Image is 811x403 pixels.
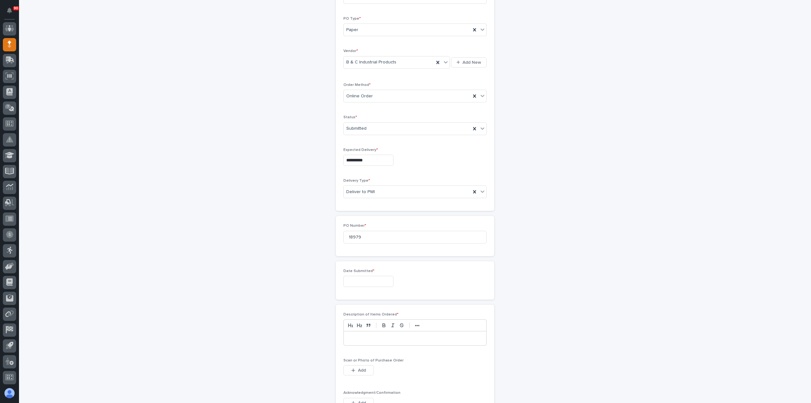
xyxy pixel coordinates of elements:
span: Order Method [343,83,371,87]
span: PO Type [343,17,361,21]
span: Scan or Photo of Purchase Order [343,359,404,362]
span: Acknowledgment/Confirmation [343,391,400,395]
button: Add New [451,57,487,68]
span: Delivery Type [343,179,370,183]
span: Online Order [346,93,373,100]
span: Add [358,367,366,373]
span: Vendor [343,49,358,53]
button: ••• [413,322,422,329]
span: Add New [463,60,481,65]
button: Notifications [3,4,16,17]
span: PO Number [343,224,366,228]
span: Submitted [346,125,367,132]
span: Date Submitted [343,269,374,273]
span: Paper [346,27,358,33]
p: 90 [14,6,18,10]
span: Description of Items Ordered [343,313,399,316]
span: Expected Delivery [343,148,378,152]
button: users-avatar [3,387,16,400]
button: Add [343,365,374,375]
span: B & C Industrial Products [346,59,396,66]
div: Notifications90 [8,8,16,18]
span: Deliver to PWI [346,189,375,195]
strong: ••• [415,323,420,328]
span: Status [343,115,357,119]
